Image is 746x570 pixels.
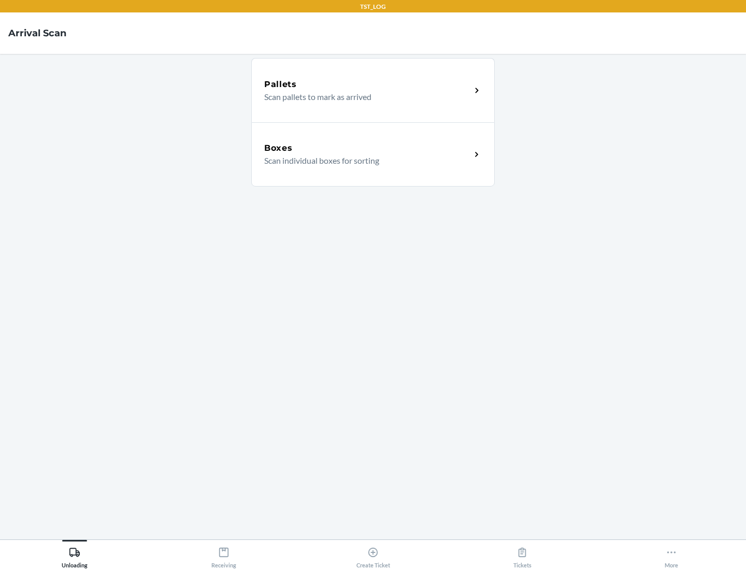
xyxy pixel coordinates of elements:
p: Scan individual boxes for sorting [264,154,463,167]
p: Scan pallets to mark as arrived [264,91,463,103]
button: More [597,540,746,568]
h5: Boxes [264,142,293,154]
button: Create Ticket [298,540,448,568]
div: Receiving [211,543,236,568]
p: TST_LOG [360,2,386,11]
a: BoxesScan individual boxes for sorting [251,122,495,187]
div: Unloading [62,543,88,568]
div: Create Ticket [356,543,390,568]
button: Tickets [448,540,597,568]
a: PalletsScan pallets to mark as arrived [251,58,495,122]
button: Receiving [149,540,298,568]
div: More [665,543,678,568]
div: Tickets [513,543,532,568]
h4: Arrival Scan [8,26,66,40]
h5: Pallets [264,78,297,91]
